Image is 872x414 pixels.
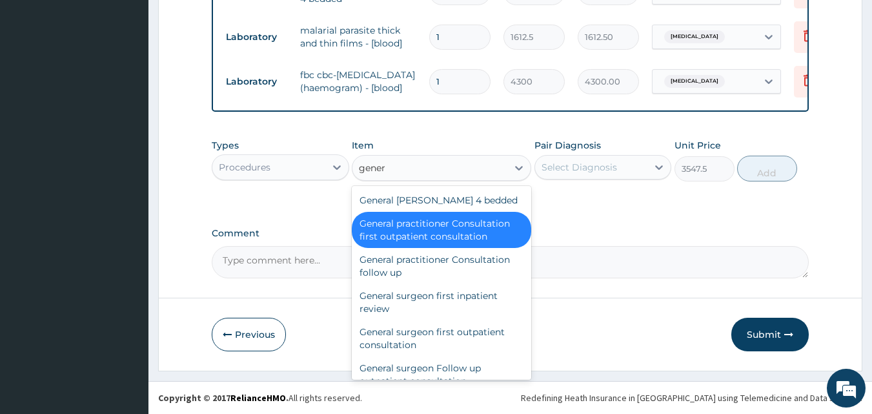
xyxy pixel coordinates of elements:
[158,392,289,404] strong: Copyright © 2017 .
[219,161,270,174] div: Procedures
[352,284,531,320] div: General surgeon first inpatient review
[212,6,243,37] div: Minimize live chat window
[352,189,531,212] div: General [PERSON_NAME] 4 bedded
[294,62,423,101] td: fbc cbc-[MEDICAL_DATA] (haemogram) - [blood]
[674,139,721,152] label: Unit Price
[212,318,286,351] button: Previous
[542,161,617,174] div: Select Diagnosis
[212,228,809,239] label: Comment
[664,30,725,43] span: [MEDICAL_DATA]
[294,17,423,56] td: malarial parasite thick and thin films - [blood]
[352,139,374,152] label: Item
[352,212,531,248] div: General practitioner Consultation first outpatient consultation
[6,276,246,322] textarea: Type your message and hit 'Enter'
[219,70,294,94] td: Laboratory
[352,357,531,393] div: General surgeon Follow up outpatient consultation
[24,65,52,97] img: d_794563401_company_1708531726252_794563401
[230,392,286,404] a: RelianceHMO
[212,140,239,151] label: Types
[67,72,217,89] div: Chat with us now
[737,156,797,181] button: Add
[219,25,294,49] td: Laboratory
[664,75,725,88] span: [MEDICAL_DATA]
[352,248,531,284] div: General practitioner Consultation follow up
[148,381,872,414] footer: All rights reserved.
[534,139,601,152] label: Pair Diagnosis
[352,320,531,357] div: General surgeon first outpatient consultation
[521,391,862,404] div: Redefining Heath Insurance in [GEOGRAPHIC_DATA] using Telemedicine and Data Science!
[75,125,178,255] span: We're online!
[731,318,809,351] button: Submit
